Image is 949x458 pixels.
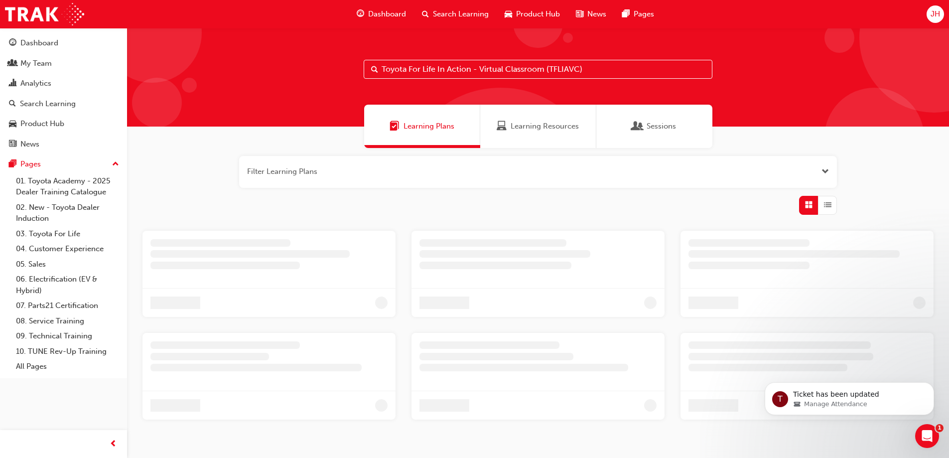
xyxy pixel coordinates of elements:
[4,32,123,155] button: DashboardMy TeamAnalyticsSearch LearningProduct HubNews
[634,8,654,20] span: Pages
[20,37,58,49] div: Dashboard
[9,79,16,88] span: chart-icon
[12,200,123,226] a: 02. New - Toyota Dealer Induction
[4,155,123,173] button: Pages
[433,8,489,20] span: Search Learning
[497,4,568,24] a: car-iconProduct Hub
[821,166,829,177] button: Open the filter
[12,173,123,200] a: 01. Toyota Academy - 2025 Dealer Training Catalogue
[404,121,454,132] span: Learning Plans
[20,98,76,110] div: Search Learning
[422,8,429,20] span: search-icon
[9,140,16,149] span: news-icon
[915,424,939,448] iframe: Intercom live chat
[497,121,507,132] span: Learning Resources
[12,298,123,313] a: 07. Parts21 Certification
[349,4,414,24] a: guage-iconDashboard
[750,361,949,431] iframe: Intercom notifications message
[414,4,497,24] a: search-iconSearch Learning
[12,257,123,272] a: 05. Sales
[110,438,117,451] span: prev-icon
[587,8,606,20] span: News
[9,100,16,109] span: search-icon
[20,58,52,69] div: My Team
[805,199,813,211] span: Grid
[516,8,560,20] span: Product Hub
[614,4,662,24] a: pages-iconPages
[368,8,406,20] span: Dashboard
[633,121,643,132] span: Sessions
[647,121,676,132] span: Sessions
[4,54,123,73] a: My Team
[824,199,831,211] span: List
[4,115,123,133] a: Product Hub
[12,328,123,344] a: 09. Technical Training
[5,3,84,25] img: Trak
[12,241,123,257] a: 04. Customer Experience
[12,272,123,298] a: 06. Electrification (EV & Hybrid)
[480,105,596,148] a: Learning ResourcesLearning Resources
[20,139,39,150] div: News
[4,135,123,153] a: News
[112,158,119,171] span: up-icon
[371,64,378,75] span: Search
[12,313,123,329] a: 08. Service Training
[511,121,579,132] span: Learning Resources
[364,105,480,148] a: Learning PlansLearning Plans
[20,158,41,170] div: Pages
[9,39,16,48] span: guage-icon
[390,121,400,132] span: Learning Plans
[12,344,123,359] a: 10. TUNE Rev-Up Training
[12,359,123,374] a: All Pages
[9,160,16,169] span: pages-icon
[505,8,512,20] span: car-icon
[931,8,940,20] span: JH
[4,95,123,113] a: Search Learning
[357,8,364,20] span: guage-icon
[4,34,123,52] a: Dashboard
[622,8,630,20] span: pages-icon
[596,105,712,148] a: SessionsSessions
[4,74,123,93] a: Analytics
[927,5,944,23] button: JH
[576,8,583,20] span: news-icon
[936,424,944,432] span: 1
[20,78,51,89] div: Analytics
[364,60,712,79] input: Search...
[9,59,16,68] span: people-icon
[12,226,123,242] a: 03. Toyota For Life
[568,4,614,24] a: news-iconNews
[9,120,16,129] span: car-icon
[20,118,64,130] div: Product Hub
